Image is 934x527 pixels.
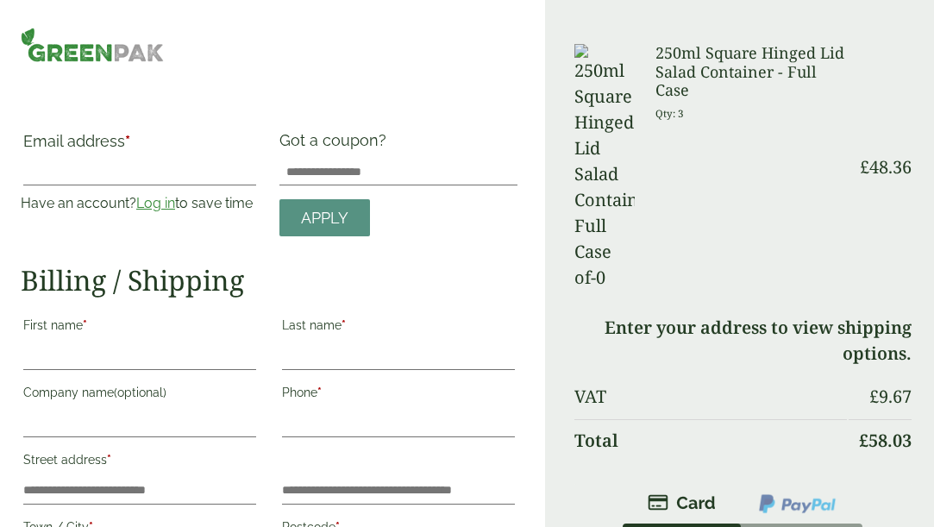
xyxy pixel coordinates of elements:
abbr: required [125,132,130,150]
abbr: required [317,386,322,399]
label: Got a coupon? [279,131,393,158]
td: Enter your address to view shipping options. [574,307,912,374]
small: Qty: 3 [655,107,684,120]
bdi: 48.36 [860,155,912,179]
label: Street address [23,448,256,477]
th: VAT [574,376,847,417]
label: Email address [23,134,256,158]
img: GreenPak Supplies [21,28,164,62]
h3: 250ml Square Hinged Lid Salad Container - Full Case [655,44,847,100]
abbr: required [342,318,346,332]
span: £ [869,385,879,408]
label: First name [23,313,256,342]
span: £ [859,429,868,452]
abbr: required [107,453,111,467]
a: Apply [279,199,370,236]
th: Total [574,419,847,461]
img: ppcp-gateway.png [757,492,837,515]
span: Apply [301,209,348,228]
a: Log in [136,195,175,211]
img: 250ml Square Hinged Lid Salad Container-Full Case of-0 [574,44,635,291]
bdi: 58.03 [859,429,912,452]
bdi: 9.67 [869,385,912,408]
span: (optional) [114,386,166,399]
label: Company name [23,380,256,410]
img: stripe.png [648,492,716,513]
p: Have an account? to save time [21,193,259,214]
label: Phone [282,380,515,410]
abbr: required [83,318,87,332]
h2: Billing / Shipping [21,264,517,297]
span: £ [860,155,869,179]
label: Last name [282,313,515,342]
